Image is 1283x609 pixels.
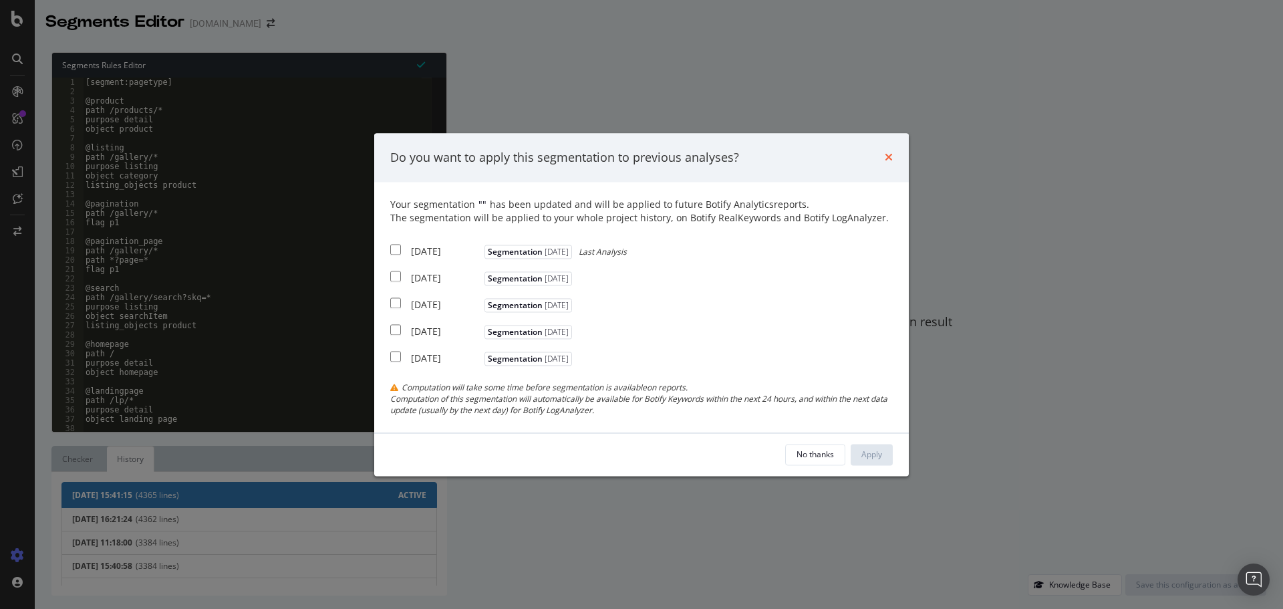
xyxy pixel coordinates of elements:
[861,449,882,460] div: Apply
[390,149,739,166] div: Do you want to apply this segmentation to previous analyses?
[579,247,627,258] span: Last Analysis
[390,394,893,416] div: Computation of this segmentation will automatically be available for Botify Keywords within the n...
[484,272,572,286] span: Segmentation
[390,199,893,225] div: Your segmentation has been updated and will be applied to future Botify Analytics reports.
[374,133,909,476] div: modal
[411,299,481,312] div: [DATE]
[543,300,569,312] span: [DATE]
[1238,564,1270,596] div: Open Intercom Messenger
[785,444,845,465] button: No thanks
[411,352,481,366] div: [DATE]
[484,299,572,313] span: Segmentation
[851,444,893,465] button: Apply
[484,326,572,340] span: Segmentation
[543,247,569,258] span: [DATE]
[543,273,569,285] span: [DATE]
[411,326,481,339] div: [DATE]
[797,449,834,460] div: No thanks
[484,245,572,259] span: Segmentation
[402,382,688,394] span: Computation will take some time before segmentation is available on reports.
[390,212,893,225] div: The segmentation will be applied to your whole project history, on Botify RealKeywords and Botify...
[411,245,481,259] div: [DATE]
[543,327,569,338] span: [DATE]
[484,352,572,366] span: Segmentation
[478,199,486,211] span: " "
[411,272,481,285] div: [DATE]
[543,354,569,365] span: [DATE]
[885,149,893,166] div: times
